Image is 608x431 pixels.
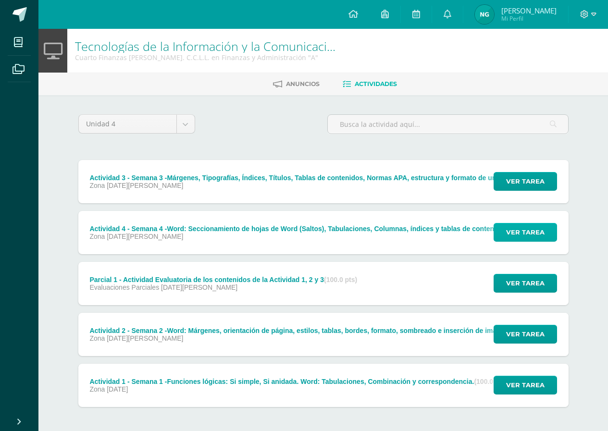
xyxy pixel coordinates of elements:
a: Tecnologías de la Información y la Comunicación [75,38,341,54]
span: Zona [89,334,105,342]
span: [PERSON_NAME] [501,6,557,15]
span: [DATE] [107,385,128,393]
span: [DATE][PERSON_NAME] [107,182,183,189]
span: [DATE][PERSON_NAME] [161,283,237,291]
span: Actividades [355,80,397,87]
span: [DATE][PERSON_NAME] [107,233,183,240]
div: Parcial 1 - Actividad Evaluatoria de los contenidos de la Actividad 1, 2 y 3 [89,276,357,283]
span: Ver tarea [506,223,545,241]
img: 8ba1fc944c4b112768bd338cf030266e.png [475,5,494,24]
button: Ver tarea [494,223,557,242]
span: Mi Perfil [501,14,557,23]
button: Ver tarea [494,274,557,293]
div: Actividad 1 - Semana 1 -Funciones lógicas: Si simple, Si anidada. Word: Tabulaciones, Combinación... [89,378,507,385]
button: Ver tarea [494,325,557,344]
span: Evaluaciones Parciales [89,283,159,291]
span: Ver tarea [506,274,545,292]
span: Zona [89,233,105,240]
button: Ver tarea [494,376,557,394]
span: Zona [89,182,105,189]
h1: Tecnologías de la Información y la Comunicación [75,39,340,53]
span: Zona [89,385,105,393]
a: Anuncios [273,76,320,92]
strong: (100.0 pts) [324,276,357,283]
span: Ver tarea [506,172,545,190]
span: Anuncios [286,80,320,87]
div: Actividad 2 - Semana 2 -Word: Márgenes, orientación de página, estilos, tablas, bordes, formato, ... [89,327,549,334]
div: Cuarto Finanzas Bach. C.C.L.L. en Finanzas y Administración 'A' [75,53,340,62]
a: Unidad 4 [79,115,195,133]
a: Actividades [343,76,397,92]
div: Actividad 4 - Semana 4 -Word: Seccionamiento de hojas de Word (Saltos), Tabulaciones, Columnas, í... [89,225,539,233]
input: Busca la actividad aquí... [328,115,568,134]
span: Ver tarea [506,325,545,343]
button: Ver tarea [494,172,557,191]
strong: (100.0 pts) [474,378,507,385]
span: Unidad 4 [86,115,169,133]
span: [DATE][PERSON_NAME] [107,334,183,342]
span: Ver tarea [506,376,545,394]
